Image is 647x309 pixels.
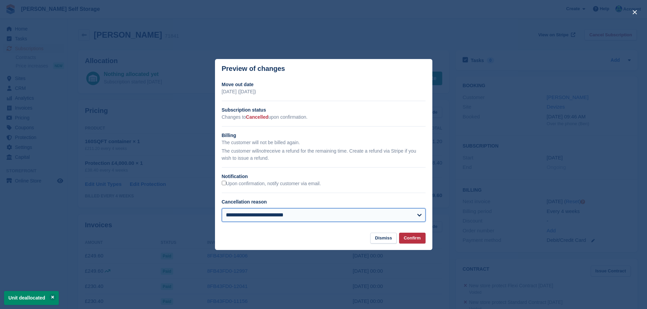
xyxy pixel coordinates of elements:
p: Unit deallocated [4,291,59,305]
h2: Notification [222,173,426,180]
p: Changes to upon confirmation. [222,114,426,121]
span: Cancelled [246,114,268,120]
button: Confirm [399,233,426,244]
label: Cancellation reason [222,199,267,205]
p: Preview of changes [222,65,285,73]
h2: Billing [222,132,426,139]
h2: Subscription status [222,107,426,114]
p: [DATE] ([DATE]) [222,88,426,95]
em: not [258,148,265,154]
input: Upon confirmation, notify customer via email. [222,181,226,185]
p: The customer will not be billed again. [222,139,426,146]
button: Dismiss [370,233,397,244]
label: Upon confirmation, notify customer via email. [222,181,321,187]
button: close [629,7,640,18]
h2: Move out date [222,81,426,88]
p: The customer will receive a refund for the remaining time. Create a refund via Stripe if you wish... [222,148,426,162]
